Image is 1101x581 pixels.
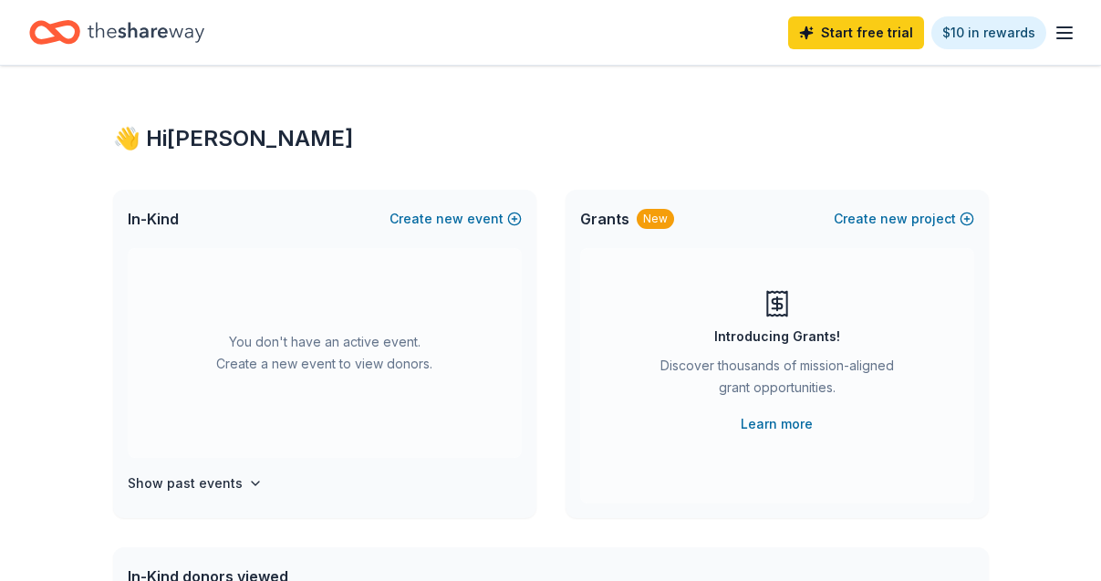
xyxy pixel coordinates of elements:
[653,355,901,406] div: Discover thousands of mission-aligned grant opportunities.
[637,209,674,229] div: New
[128,248,522,458] div: You don't have an active event. Create a new event to view donors.
[436,208,463,230] span: new
[113,124,989,153] div: 👋 Hi [PERSON_NAME]
[714,326,840,348] div: Introducing Grants!
[834,208,974,230] button: Createnewproject
[580,208,629,230] span: Grants
[29,11,204,54] a: Home
[128,472,243,494] h4: Show past events
[788,16,924,49] a: Start free trial
[128,472,263,494] button: Show past events
[741,413,813,435] a: Learn more
[880,208,908,230] span: new
[390,208,522,230] button: Createnewevent
[128,208,179,230] span: In-Kind
[931,16,1046,49] a: $10 in rewards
